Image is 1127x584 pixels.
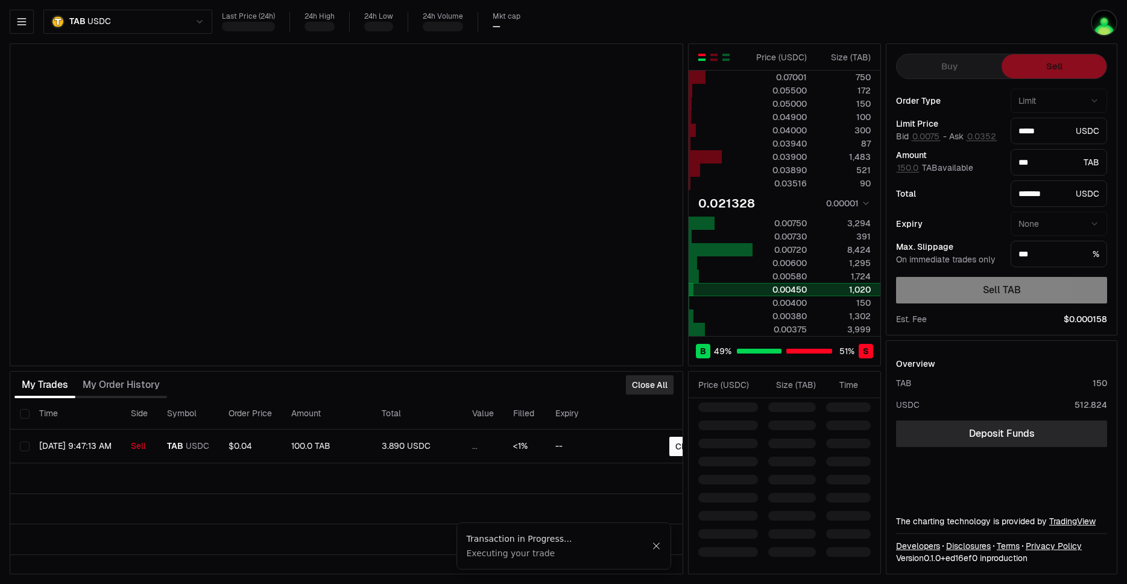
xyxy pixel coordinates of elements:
[997,540,1020,552] a: Terms
[131,441,148,452] div: Sell
[945,553,977,563] span: ed16ef08357c4fac6bcb8550235135a1bae36155
[896,421,1107,447] a: Deposit Funds
[709,52,719,62] button: Show Sell Orders Only
[896,358,935,370] div: Overview
[896,255,1001,265] div: On immediate trades only
[669,437,704,456] button: Close
[817,217,871,229] div: 3,294
[626,375,674,395] button: Close All
[493,21,500,32] div: —
[817,244,871,256] div: 8,424
[1011,212,1107,236] button: None
[817,270,871,282] div: 1,724
[817,124,871,136] div: 300
[423,12,463,21] div: 24h Volume
[157,398,219,430] th: Symbol
[896,399,920,411] div: USDC
[546,430,627,463] td: --
[753,284,807,296] div: 0.00450
[753,124,807,136] div: 0.04000
[817,71,871,83] div: 750
[39,440,112,451] time: [DATE] 9:47:13 AM
[1093,377,1107,389] div: 150
[372,398,462,430] th: Total
[20,409,30,419] button: Select all
[839,345,854,357] span: 51 %
[14,373,75,397] button: My Trades
[75,373,167,397] button: My Order History
[826,379,858,391] div: Time
[817,177,871,189] div: 90
[753,71,807,83] div: 0.07001
[186,441,209,452] span: USDC
[219,398,282,430] th: Order Price
[817,138,871,150] div: 87
[364,12,393,21] div: 24h Low
[896,97,1001,105] div: Order Type
[817,297,871,309] div: 150
[504,398,546,430] th: Filled
[753,138,807,150] div: 0.03940
[698,195,755,212] div: 0.021328
[753,257,807,269] div: 0.00600
[817,98,871,110] div: 150
[817,323,871,335] div: 3,999
[817,84,871,97] div: 172
[20,442,30,451] button: Select row
[753,323,807,335] div: 0.00375
[896,151,1001,159] div: Amount
[753,111,807,123] div: 0.04900
[714,345,731,357] span: 49 %
[1011,118,1107,144] div: USDC
[1026,540,1082,552] a: Privacy Policy
[753,217,807,229] div: 0.00750
[896,119,1001,128] div: Limit Price
[472,441,494,452] div: ...
[753,51,807,63] div: Price ( USDC )
[896,132,947,142] span: Bid -
[896,540,940,552] a: Developers
[896,313,927,325] div: Est. Fee
[305,12,335,21] div: 24h High
[1075,399,1107,411] div: 512.824
[721,52,731,62] button: Show Buy Orders Only
[863,345,869,357] span: S
[467,547,652,559] div: Executing your trade
[817,111,871,123] div: 100
[896,189,1001,198] div: Total
[753,177,807,189] div: 0.03516
[546,398,627,430] th: Expiry
[10,44,683,366] iframe: Financial Chart
[282,398,372,430] th: Amount
[817,164,871,176] div: 521
[51,15,65,28] img: TAB.png
[817,284,871,296] div: 1,020
[467,533,652,545] div: Transaction in Progress...
[121,398,157,430] th: Side
[1064,313,1107,325] span: $0.000158
[817,230,871,243] div: 391
[1049,516,1096,527] a: TradingView
[768,379,816,391] div: Size ( TAB )
[817,51,871,63] div: Size ( TAB )
[817,310,871,322] div: 1,302
[817,257,871,269] div: 1,295
[753,164,807,176] div: 0.03890
[698,379,758,391] div: Price ( USDC )
[700,345,706,357] span: B
[513,441,536,452] div: <1%
[1091,10,1117,36] img: utf8
[896,515,1107,527] div: The charting technology is provided by
[382,441,453,452] div: 3.890 USDC
[697,52,707,62] button: Show Buy and Sell Orders
[69,16,85,27] span: TAB
[822,196,871,211] button: 0.00001
[222,12,275,21] div: Last Price (24h)
[753,270,807,282] div: 0.00580
[896,220,1001,228] div: Expiry
[753,230,807,243] div: 0.00730
[167,441,183,452] span: TAB
[753,84,807,97] div: 0.05500
[493,12,520,21] div: Mkt cap
[87,16,110,27] span: USDC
